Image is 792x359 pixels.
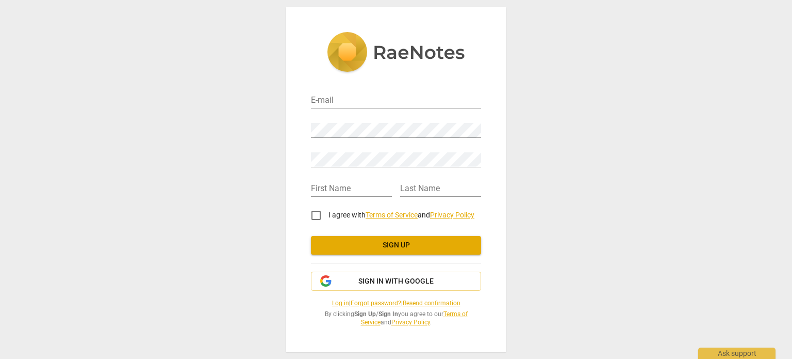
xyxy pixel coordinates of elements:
a: Log in [332,300,349,307]
img: 5ac2273c67554f335776073100b6d88f.svg [327,32,465,74]
b: Sign In [378,310,398,318]
span: By clicking / you agree to our and . [311,310,481,327]
a: Forgot password? [351,300,401,307]
div: Ask support [698,348,775,359]
span: | | [311,299,481,308]
a: Privacy Policy [391,319,430,326]
b: Sign Up [354,310,376,318]
span: Sign in with Google [358,276,434,287]
span: I agree with and [328,211,474,219]
a: Terms of Service [366,211,418,219]
a: Terms of Service [361,310,468,326]
button: Sign in with Google [311,272,481,291]
a: Privacy Policy [430,211,474,219]
a: Resend confirmation [403,300,460,307]
span: Sign up [319,240,473,251]
button: Sign up [311,236,481,255]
